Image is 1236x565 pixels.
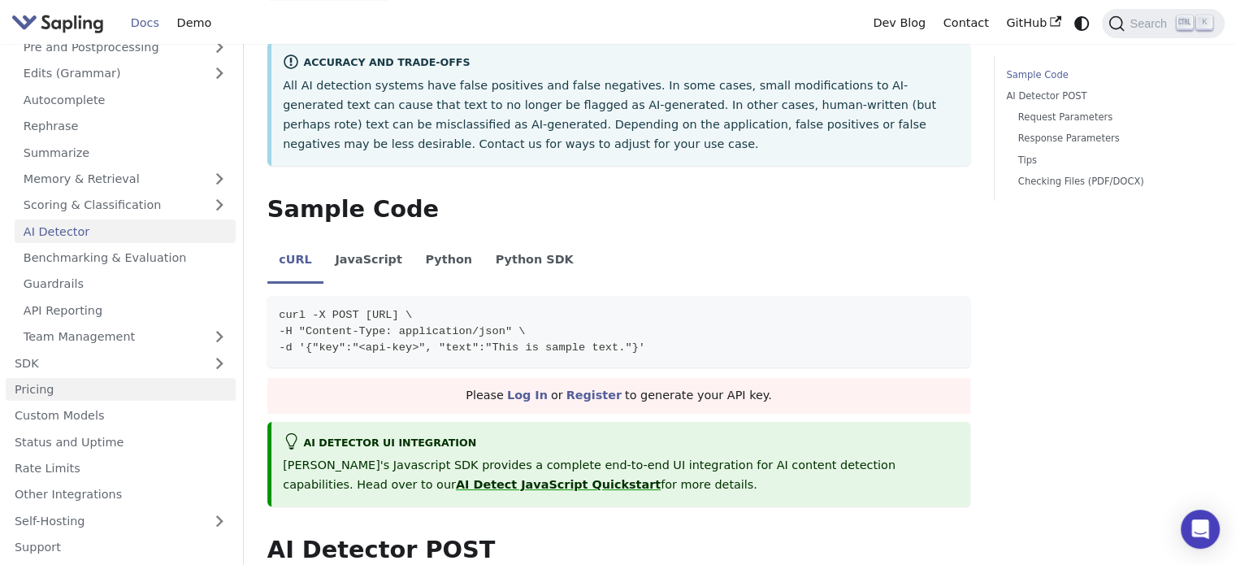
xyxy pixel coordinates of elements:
a: Benchmarking & Evaluation [15,246,236,270]
a: AI Detector POST [1006,89,1207,104]
a: SDK [6,351,203,375]
span: -d '{"key":"<api-key>", "text":"This is sample text."}' [279,341,645,354]
a: Support [6,536,236,559]
span: -H "Content-Type: application/json" \ [279,325,525,337]
a: Memory & Retrieval [15,167,236,191]
a: Log In [507,389,548,402]
a: Autocomplete [15,88,236,111]
p: All AI detection systems have false positives and false negatives. In some cases, small modificat... [283,76,959,154]
a: GitHub [997,11,1069,36]
li: Python [414,239,484,285]
a: API Reporting [15,298,236,322]
a: Sample Code [1006,67,1207,83]
a: Request Parameters [1018,110,1201,125]
h2: AI Detector POST [267,536,970,565]
a: Checking Files (PDF/DOCX) [1018,174,1201,189]
a: Tips [1018,153,1201,168]
a: Docs [122,11,168,36]
a: Status and Uptime [6,430,236,454]
a: Rate Limits [6,457,236,480]
a: AI Detect JavaScript Quickstart [456,478,661,491]
a: Pricing [6,378,236,402]
a: Sapling.ai [11,11,110,35]
a: Demo [168,11,220,36]
a: Summarize [15,141,236,164]
span: curl -X POST [URL] \ [279,309,412,321]
button: Search (Ctrl+K) [1102,9,1224,38]
li: JavaScript [323,239,414,285]
h2: Sample Code [267,195,970,224]
li: Python SDK [484,239,585,285]
li: cURL [267,239,323,285]
div: AI Detector UI integration [283,433,959,453]
p: [PERSON_NAME]'s Javascript SDK provides a complete end-to-end UI integration for AI content detec... [283,456,959,495]
a: Dev Blog [864,11,934,36]
a: Guardrails [15,272,236,296]
a: Rephrase [15,115,236,138]
a: Response Parameters [1018,131,1201,146]
a: Edits (Grammar) [15,62,236,85]
div: Please or to generate your API key. [267,378,970,414]
a: Pre and Postprocessing [15,36,236,59]
a: AI Detector [15,219,236,243]
kbd: K [1196,15,1212,30]
span: Search [1125,17,1177,30]
a: Team Management [15,325,236,349]
div: Open Intercom Messenger [1181,510,1220,549]
a: Register [566,389,622,402]
a: Other Integrations [6,483,236,506]
a: Custom Models [6,404,236,428]
a: Contact [935,11,998,36]
img: Sapling.ai [11,11,104,35]
a: Self-Hosting [6,509,236,532]
button: Expand sidebar category 'SDK' [203,351,236,375]
button: Switch between dark and light mode (currently system mode) [1070,11,1094,35]
div: Accuracy and Trade-offs [283,54,959,73]
a: Scoring & Classification [15,193,236,217]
